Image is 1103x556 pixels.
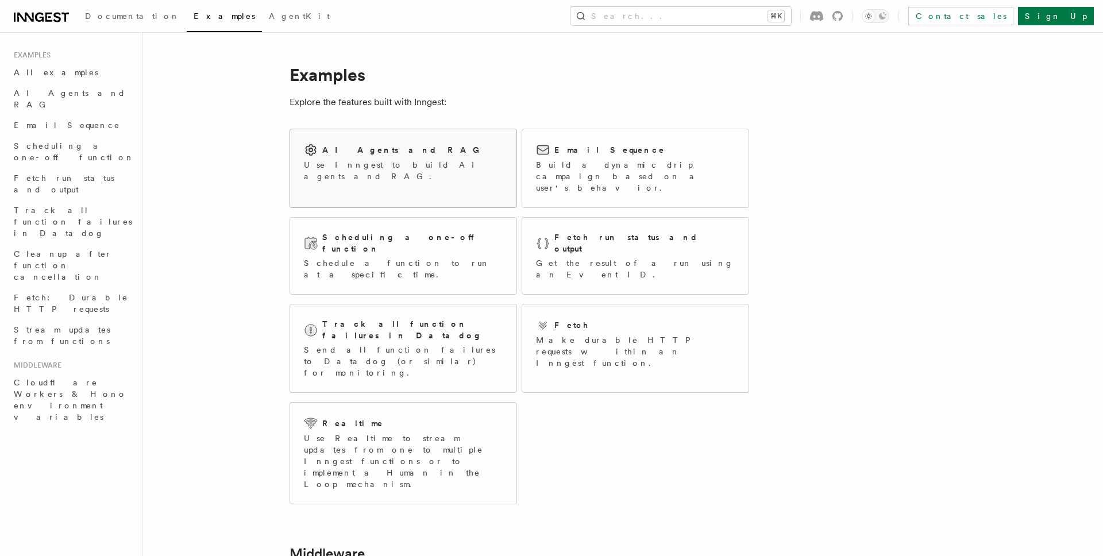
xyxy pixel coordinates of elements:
[322,418,384,429] h2: Realtime
[522,217,749,295] a: Fetch run status and outputGet the result of a run using an Event ID.
[9,244,135,287] a: Cleanup after function cancellation
[14,68,98,77] span: All examples
[14,141,134,162] span: Scheduling a one-off function
[290,64,749,85] h1: Examples
[536,159,735,194] p: Build a dynamic drip campaign based on a user's behavior.
[9,200,135,244] a: Track all function failures in Datadog
[269,11,330,21] span: AgentKit
[85,11,180,21] span: Documentation
[322,231,503,254] h2: Scheduling a one-off function
[554,144,665,156] h2: Email Sequence
[1018,7,1094,25] a: Sign Up
[9,62,135,83] a: All examples
[14,121,120,130] span: Email Sequence
[9,115,135,136] a: Email Sequence
[9,136,135,168] a: Scheduling a one-off function
[304,159,503,182] p: Use Inngest to build AI agents and RAG.
[14,378,127,422] span: Cloudflare Workers & Hono environment variables
[14,293,128,314] span: Fetch: Durable HTTP requests
[304,433,503,490] p: Use Realtime to stream updates from one to multiple Inngest functions or to implement a Human in ...
[522,304,749,393] a: FetchMake durable HTTP requests within an Inngest function.
[14,249,112,281] span: Cleanup after function cancellation
[9,83,135,115] a: AI Agents and RAG
[9,287,135,319] a: Fetch: Durable HTTP requests
[536,334,735,369] p: Make durable HTTP requests within an Inngest function.
[768,10,784,22] kbd: ⌘K
[78,3,187,31] a: Documentation
[9,319,135,352] a: Stream updates from functions
[304,257,503,280] p: Schedule a function to run at a specific time.
[14,88,126,109] span: AI Agents and RAG
[522,129,749,208] a: Email SequenceBuild a dynamic drip campaign based on a user's behavior.
[304,344,503,379] p: Send all function failures to Datadog (or similar) for monitoring.
[290,217,517,295] a: Scheduling a one-off functionSchedule a function to run at a specific time.
[290,304,517,393] a: Track all function failures in DatadogSend all function failures to Datadog (or similar) for moni...
[862,9,889,23] button: Toggle dark mode
[14,173,114,194] span: Fetch run status and output
[14,206,132,238] span: Track all function failures in Datadog
[194,11,255,21] span: Examples
[290,129,517,208] a: AI Agents and RAGUse Inngest to build AI agents and RAG.
[554,319,589,331] h2: Fetch
[290,402,517,504] a: RealtimeUse Realtime to stream updates from one to multiple Inngest functions or to implement a H...
[290,94,749,110] p: Explore the features built with Inngest:
[14,325,110,346] span: Stream updates from functions
[322,318,503,341] h2: Track all function failures in Datadog
[554,231,735,254] h2: Fetch run status and output
[187,3,262,32] a: Examples
[9,361,61,370] span: Middleware
[9,372,135,427] a: Cloudflare Workers & Hono environment variables
[322,144,485,156] h2: AI Agents and RAG
[536,257,735,280] p: Get the result of a run using an Event ID.
[570,7,791,25] button: Search...⌘K
[9,168,135,200] a: Fetch run status and output
[908,7,1013,25] a: Contact sales
[9,51,51,60] span: Examples
[262,3,337,31] a: AgentKit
